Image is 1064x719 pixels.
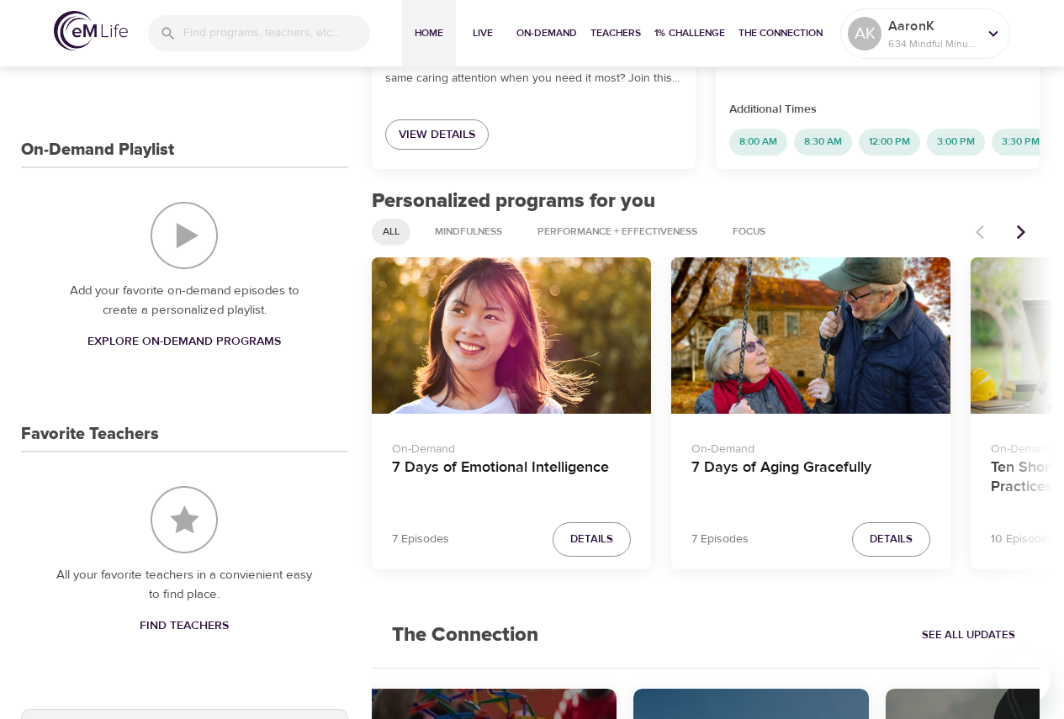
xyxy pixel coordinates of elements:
[151,202,218,269] img: On-Demand Playlist
[671,257,950,415] button: 7 Days of Aging Gracefully
[372,189,1040,214] h2: Personalized programs for you
[81,326,288,357] a: Explore On-Demand Programs
[21,425,159,444] h3: Favorite Teachers
[372,603,558,668] h2: The Connection
[888,16,977,36] p: AaronK
[463,24,503,42] span: Live
[424,219,513,246] div: Mindfulness
[54,11,128,50] img: logo
[918,622,1019,648] a: See All Updates
[570,530,613,549] span: Details
[140,616,229,637] span: Find Teachers
[992,135,1050,149] span: 3:30 PM
[373,225,410,239] span: All
[997,652,1051,706] iframe: Button to launch messaging window
[527,219,708,246] div: Performance + Effectiveness
[1003,214,1040,251] button: Next items
[852,522,930,557] button: Details
[425,225,512,239] span: Mindfulness
[55,282,315,320] p: Add your favorite on-demand episodes to create a personalized playlist.
[133,611,236,642] a: Find Teachers
[859,135,920,149] span: 12:00 PM
[527,225,707,239] span: Performance + Effectiveness
[516,24,577,42] span: On-Demand
[372,257,651,415] button: 7 Days of Emotional Intelligence
[392,434,631,458] p: On-Demand
[723,225,776,239] span: Focus
[392,458,631,499] h4: 7 Days of Emotional Intelligence
[859,129,920,156] div: 12:00 PM
[392,531,449,548] p: 7 Episodes
[722,219,776,246] div: Focus
[21,140,174,160] h3: On-Demand Playlist
[729,129,787,156] div: 8:00 AM
[372,219,410,246] div: All
[922,626,1015,645] span: See All Updates
[183,15,370,51] input: Find programs, teachers, etc...
[992,129,1050,156] div: 3:30 PM
[888,36,977,51] p: 634 Mindful Minutes
[729,101,1026,119] p: Additional Times
[848,17,881,50] div: AK
[738,24,823,42] span: The Connection
[553,522,631,557] button: Details
[691,458,930,499] h4: 7 Days of Aging Gracefully
[691,531,749,548] p: 7 Episodes
[691,434,930,458] p: On-Demand
[409,24,449,42] span: Home
[385,119,489,151] a: View Details
[991,531,1054,548] p: 10 Episodes
[729,135,787,149] span: 8:00 AM
[151,486,218,553] img: Favorite Teachers
[590,24,641,42] span: Teachers
[927,135,985,149] span: 3:00 PM
[794,129,852,156] div: 8:30 AM
[654,24,725,42] span: 1% Challenge
[399,124,475,145] span: View Details
[870,530,913,549] span: Details
[87,331,281,352] span: Explore On-Demand Programs
[794,135,852,149] span: 8:30 AM
[927,129,985,156] div: 3:00 PM
[55,566,315,604] p: All your favorite teachers in a convienient easy to find place.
